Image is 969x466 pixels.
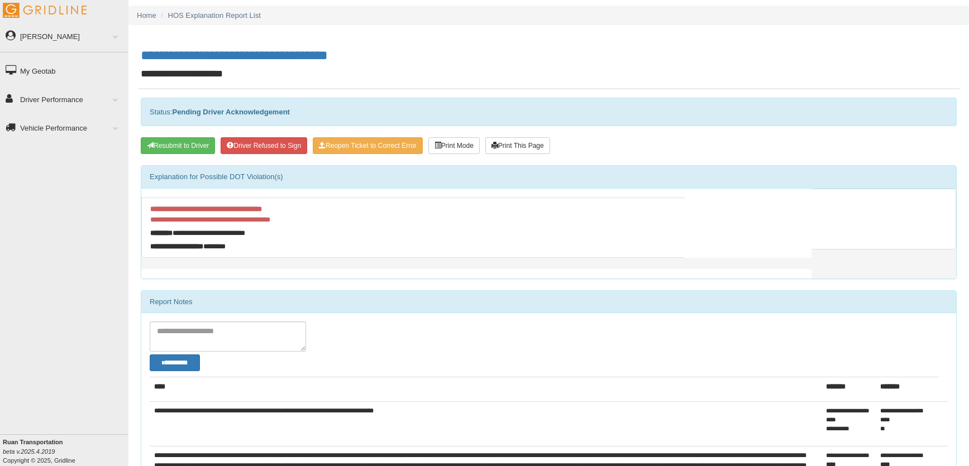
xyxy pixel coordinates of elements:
[150,354,200,371] button: Change Filter Options
[313,137,423,154] button: Reopen Ticket
[3,448,55,455] i: beta v.2025.4.2019
[3,3,87,18] img: Gridline
[137,11,156,20] a: Home
[221,137,307,154] button: Driver Refused to Sign
[141,98,957,126] div: Status:
[3,439,63,445] b: Ruan Transportation
[141,137,215,154] button: Resubmit To Driver
[3,438,128,465] div: Copyright © 2025, Gridline
[141,291,956,313] div: Report Notes
[168,11,261,20] a: HOS Explanation Report List
[141,166,956,188] div: Explanation for Possible DOT Violation(s)
[485,137,550,154] button: Print This Page
[172,108,289,116] strong: Pending Driver Acknowledgement
[428,137,480,154] button: Print Mode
